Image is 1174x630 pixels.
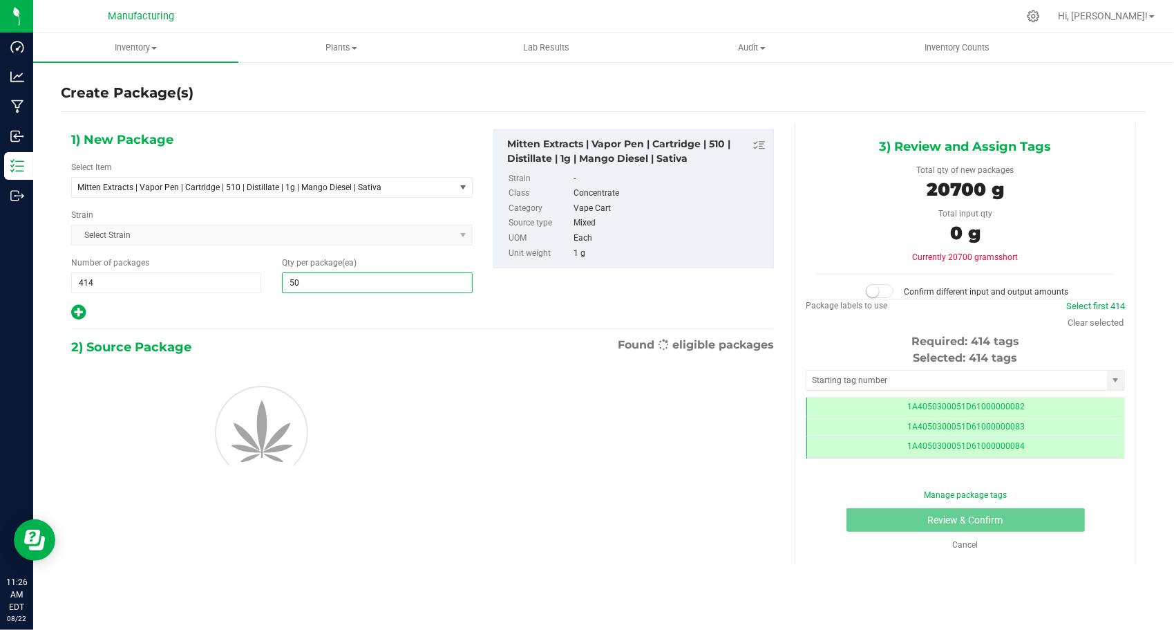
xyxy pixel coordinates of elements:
[509,216,571,231] label: Source type
[574,186,766,201] div: Concentrate
[33,33,238,62] a: Inventory
[238,33,444,62] a: Plants
[806,371,1107,390] input: Starting tag number
[71,209,93,221] label: Strain
[71,311,86,320] span: Add new output
[650,41,854,54] span: Audit
[999,252,1019,262] span: short
[108,10,174,22] span: Manufacturing
[906,41,1008,54] span: Inventory Counts
[1068,317,1124,328] a: Clear selected
[927,178,1004,201] span: 20700 g
[574,216,766,231] div: Mixed
[953,540,978,550] a: Cancel
[71,129,173,150] span: 1) New Package
[911,335,1019,348] span: Required: 414 tags
[846,508,1085,532] button: Review & Confirm
[574,172,766,187] div: -
[1058,10,1148,21] span: Hi, [PERSON_NAME]!
[10,129,24,143] inline-svg: Inbound
[574,201,766,216] div: Vape Cart
[239,41,443,54] span: Plants
[907,402,1025,411] span: 1A4050300051D61000000082
[509,186,571,201] label: Class
[1066,301,1125,311] a: Select first 414
[71,161,112,174] label: Select Item
[924,490,1007,500] a: Manage package tags
[10,189,24,203] inline-svg: Outbound
[917,165,1014,175] span: Total qty of new packages
[6,613,27,624] p: 08/22
[10,70,24,84] inline-svg: Analytics
[806,301,887,311] span: Package labels to use
[855,33,1060,62] a: Inventory Counts
[72,273,261,293] input: 414
[913,252,1019,262] span: Currently 20700 grams
[10,159,24,173] inline-svg: Inventory
[574,231,766,246] div: Each
[10,40,24,54] inline-svg: Dashboard
[913,351,1018,364] span: Selected: 414 tags
[455,178,472,197] span: select
[77,183,434,192] span: Mitten Extracts | Vapor Pen | Cartridge | 510 | Distillate | 1g | Mango Diesel | Sativa
[33,41,238,54] span: Inventory
[504,41,588,54] span: Lab Results
[509,231,571,246] label: UOM
[907,422,1025,432] span: 1A4050300051D61000000083
[282,258,357,268] span: Qty per package
[6,576,27,613] p: 11:26 AM EDT
[950,222,981,244] span: 0 g
[61,83,193,103] h4: Create Package(s)
[1025,10,1042,23] div: Manage settings
[509,201,571,216] label: Category
[507,137,766,166] div: Mitten Extracts | Vapor Pen | Cartridge | 510 | Distillate | 1g | Mango Diesel | Sativa
[904,287,1068,297] span: Confirm different input and output amounts
[71,337,191,358] span: 2) Source Package
[650,33,855,62] a: Audit
[938,209,992,219] span: Total input qty
[880,136,1052,157] span: 3) Review and Assign Tags
[14,519,55,561] iframe: Resource center
[618,337,774,353] span: Found eligible packages
[71,258,149,268] span: Number of packages
[342,258,357,268] span: (ea)
[509,246,571,261] label: Unit weight
[10,100,24,113] inline-svg: Manufacturing
[444,33,649,62] a: Lab Results
[509,172,571,187] label: Strain
[574,246,766,261] div: 1 g
[907,441,1025,451] span: 1A4050300051D61000000084
[1107,371,1124,390] span: select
